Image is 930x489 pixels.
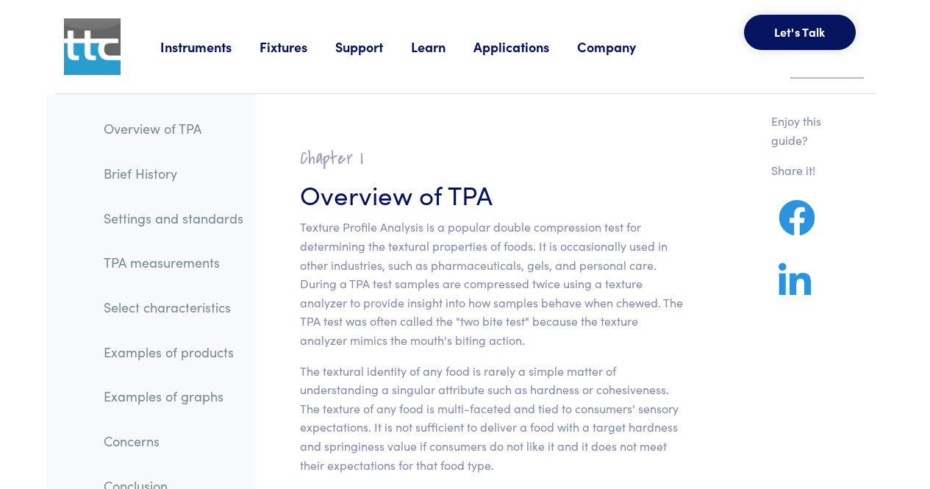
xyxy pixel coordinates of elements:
[260,38,335,56] a: Fixtures
[771,112,840,149] p: Enjoy this guide?
[411,38,473,56] a: Learn
[92,246,255,279] a: TPA measurements
[771,161,840,180] p: Share it!
[300,218,683,349] p: Texture Profile Analysis is a popular double compression test for determining the textural proper...
[335,38,411,56] a: Support
[92,290,255,324] a: Select characteristics
[300,147,683,170] h2: Chapter I
[92,335,255,369] a: Examples of products
[92,112,255,146] a: Overview of TPA
[300,176,683,212] h3: Overview of TPA
[92,157,255,190] a: Brief History
[64,18,121,75] img: ttc_logo_1x1_v1.0.png
[577,38,664,56] a: Company
[92,379,255,413] a: Examples of graphs
[92,201,255,235] a: Settings and standards
[160,38,260,56] a: Instruments
[771,280,818,299] a: Share on LinkedIn
[300,362,683,475] p: The textural identity of any food is rarely a simple matter of understanding a singular attribute...
[473,38,577,56] a: Applications
[92,424,255,458] a: Concerns
[744,15,856,50] button: Let's Talk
